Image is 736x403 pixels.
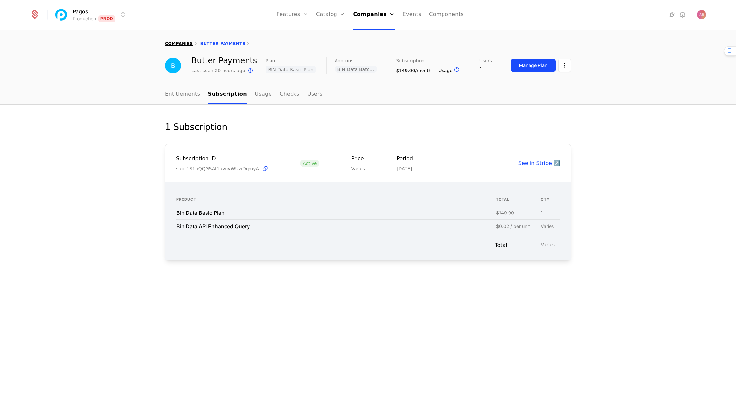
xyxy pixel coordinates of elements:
[697,10,706,19] img: Andy Barker
[307,85,323,104] a: Users
[176,224,250,229] div: Bin Data API Enhanced Query
[191,57,257,65] div: Butter Payments
[176,193,496,206] th: Product
[280,85,299,104] a: Checks
[541,241,555,248] span: Varies
[351,155,365,163] div: Price
[541,211,543,215] div: 1
[73,15,96,22] div: Production
[396,58,424,63] span: Subscription
[208,85,247,104] a: Subscription
[496,224,530,229] div: $0.02 / per unit
[176,165,259,172] span: sub_1S1bQQGSAf1avgvWUziDqmyA
[511,59,556,72] button: Manage Plan
[540,193,560,206] th: QTY
[165,58,181,73] img: Butter Payments
[165,85,200,104] a: Entitlements
[191,67,245,74] div: Last seen 20 hours ago
[397,165,413,172] div: [DATE]
[679,11,686,19] a: Settings
[165,120,227,133] div: 1 Subscription
[335,66,377,73] span: BIN Data Batch File - Legacy
[668,11,676,19] a: Integrations
[397,155,413,163] div: Period
[351,165,365,172] div: Varies
[558,59,571,72] button: Select action
[266,66,316,73] span: BIN Data Basic Plan
[255,85,272,104] a: Usage
[335,58,353,63] span: Add-ons
[697,10,706,19] button: Open user button
[176,155,269,163] div: Subscription ID
[496,211,514,215] div: $149.00
[479,66,492,73] div: 1
[165,85,571,104] nav: Main
[98,15,115,22] span: Prod
[300,160,319,167] span: Active
[479,58,492,63] span: Users
[55,8,127,22] button: Select environment
[496,193,540,206] th: total
[495,241,541,249] span: Total
[165,41,193,46] a: companies
[73,8,88,15] span: Pagos
[54,7,69,23] img: Pagos
[176,210,225,215] div: Bin Data Basic Plan
[541,224,554,229] div: Varies
[266,58,275,63] span: Plan
[396,66,460,74] div: $149.00/month
[519,62,548,69] div: Manage Plan
[165,85,323,104] ul: Choose Sub Page
[433,68,453,73] span: + Usage
[518,160,560,166] a: See in Stripe ↗️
